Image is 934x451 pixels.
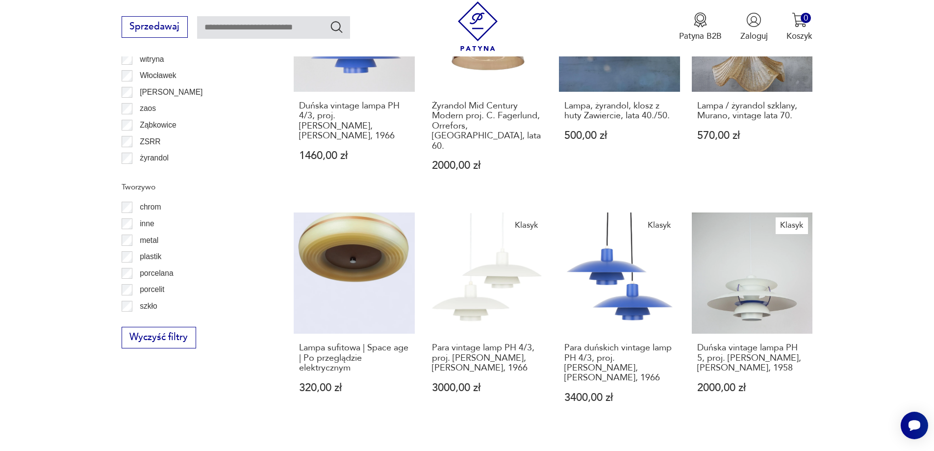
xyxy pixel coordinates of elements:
[432,383,542,393] p: 3000,00 zł
[122,16,188,38] button: Sprzedawaj
[564,131,675,141] p: 500,00 zł
[294,212,415,425] a: Lampa sufitowa | Space age | Po przeglądzie elektrycznymLampa sufitowa | Space age | Po przeglądz...
[697,131,808,141] p: 570,00 zł
[122,24,188,31] a: Sprzedawaj
[299,151,409,161] p: 1460,00 zł
[329,20,344,34] button: Szukaj
[432,101,542,151] h3: Żyrandol Mid Century Modern proj. C. Fagerlund, Orrefors, [GEOGRAPHIC_DATA], lata 60.
[740,12,768,42] button: Zaloguj
[740,30,768,42] p: Zaloguj
[564,343,675,383] h3: Para duńskich vintage lamp PH 4/3, proj. [PERSON_NAME], [PERSON_NAME], 1966
[140,267,174,280] p: porcelana
[299,383,409,393] p: 320,00 zł
[679,12,722,42] button: Patyna B2B
[564,393,675,403] p: 3400,00 zł
[786,12,812,42] button: 0Koszyk
[746,12,761,27] img: Ikonka użytkownika
[564,101,675,121] h3: Lampa, żyrandol, klosz z huty Zawiercie, lata 40./50.
[901,412,928,439] iframe: Smartsupp widget button
[453,1,503,51] img: Patyna - sklep z meblami i dekoracjami vintage
[792,12,807,27] img: Ikona koszyka
[697,383,808,393] p: 2000,00 zł
[432,160,542,171] p: 2000,00 zł
[140,86,202,99] p: [PERSON_NAME]
[559,212,680,425] a: KlasykPara duńskich vintage lamp PH 4/3, proj. Poul Henningsen, Louis Poulsen, 1966Para duńskich ...
[693,12,708,27] img: Ikona medalu
[432,343,542,373] h3: Para vintage lamp PH 4/3, proj. [PERSON_NAME], [PERSON_NAME], 1966
[786,30,812,42] p: Koszyk
[679,12,722,42] a: Ikona medaluPatyna B2B
[697,343,808,373] h3: Duńska vintage lampa PH 5, proj. [PERSON_NAME], [PERSON_NAME], 1958
[122,181,266,193] p: Tworzywo
[801,13,811,23] div: 0
[140,234,158,247] p: metal
[140,283,164,296] p: porcelit
[140,53,164,66] p: witryna
[140,300,157,313] p: szkło
[299,101,409,141] h3: Duńska vintage lampa PH 4/3, proj. [PERSON_NAME], [PERSON_NAME], 1966
[140,135,160,148] p: ZSRR
[140,217,154,230] p: inne
[299,343,409,373] h3: Lampa sufitowa | Space age | Po przeglądzie elektrycznym
[140,69,177,82] p: Włocławek
[140,201,161,213] p: chrom
[140,102,156,115] p: zaos
[692,212,813,425] a: KlasykDuńska vintage lampa PH 5, proj. Poul Henningsen, Louis Poulsen, 1958Duńska vintage lampa P...
[140,119,177,132] p: Ząbkowice
[140,152,169,164] p: żyrandol
[427,212,548,425] a: KlasykPara vintage lamp PH 4/3, proj. Poul Henningsen, Louis Poulsen, 1966Para vintage lamp PH 4/...
[679,30,722,42] p: Patyna B2B
[122,327,196,348] button: Wyczyść filtry
[697,101,808,121] h3: Lampa / żyrandol szklany, Murano, vintage lata 70.
[140,250,161,263] p: plastik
